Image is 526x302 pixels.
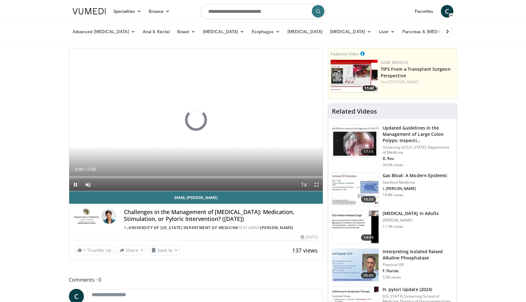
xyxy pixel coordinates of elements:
[248,25,284,38] a: Esophagus
[87,167,96,172] span: 0:00
[332,211,379,243] img: 11950cd4-d248-4755-8b98-ec337be04c84.150x105_q85_crop-smart_upscale.jpg
[74,245,114,255] a: 1 Thumbs Up
[441,5,453,18] a: C
[383,248,453,261] h3: Interpreting Isolated Raised Alkaline Phosphatase
[69,176,323,178] div: Progress Bar
[173,25,199,38] a: Bowel
[69,25,139,38] a: Advanced [MEDICAL_DATA]
[383,275,401,280] p: 5.5K views
[331,60,378,93] a: 11:42
[383,172,448,179] h3: Gas Bloat: A Modern Epidemic
[331,51,359,57] small: Featured Video
[332,108,377,115] h4: Related Videos
[332,249,379,281] img: 6a4ee52d-0f16-480d-a1b4-8187386ea2ed.150x105_q85_crop-smart_upscale.jpg
[129,225,239,230] a: University of [US_STATE] Department of Medicine
[310,178,323,191] button: Fullscreen
[411,5,437,18] a: Favorites
[383,210,439,217] h3: [MEDICAL_DATA] in Adults
[69,178,82,191] button: Pause
[381,60,409,65] a: Gore Medical
[292,247,318,254] span: 137 views
[145,5,174,18] a: Browse
[383,162,403,167] p: 34.6K views
[383,262,453,267] p: Practical GP
[383,286,453,293] h3: H. pylori Update (2024)
[75,167,83,172] span: 0:00
[124,209,317,222] h4: Challenges in the Management of [MEDICAL_DATA]: Medication, Stimulation, or Pyloric Intervention?...
[331,60,378,93] img: 4003d3dc-4d84-4588-a4af-bb6b84f49ae6.150x105_q85_crop-smart_upscale.jpg
[383,186,448,191] p: I. [PERSON_NAME]
[375,25,399,38] a: Liver
[363,85,376,91] span: 11:42
[260,225,293,230] a: [PERSON_NAME]
[73,8,106,14] img: VuMedi Logo
[117,245,146,255] button: Share
[361,272,376,279] span: 06:40
[69,49,323,191] video-js: Video Player
[383,224,403,229] p: 11.5K views
[101,209,116,224] img: Avatar
[74,209,99,224] img: University of Colorado Department of Medicine
[200,4,326,19] input: Search topics, interventions
[332,172,453,206] a: 16:30 Gas Bloat: A Modern Epidemic Stanford Medicine I. [PERSON_NAME] 19.8K views
[301,234,317,240] div: [DATE]
[69,191,323,204] a: Email [PERSON_NAME]
[326,25,375,38] a: [MEDICAL_DATA]
[83,247,86,253] span: 1
[399,25,472,38] a: Pancreas & [MEDICAL_DATA]
[361,234,376,241] span: 14:49
[383,218,439,223] p: [PERSON_NAME]
[139,25,173,38] a: Anal & Rectal
[82,178,94,191] button: Unmute
[69,276,323,284] span: Comments 0
[361,149,376,155] span: 17:15
[110,5,145,18] a: Specialties
[332,125,453,167] a: 17:15 Updated Guidelines in the Management of Large Colon Polyps: Inspecti… University of [US_STA...
[383,192,403,197] p: 19.8K views
[124,225,317,231] div: By FEATURING
[383,269,453,274] p: F. Florido
[381,79,454,85] div: Feat.
[383,125,453,144] h3: Updated Guidelines in the Management of Large Colon Polyps: Inspecti…
[332,173,379,205] img: 480ec31d-e3c1-475b-8289-0a0659db689a.150x105_q85_crop-smart_upscale.jpg
[298,178,310,191] button: Playback Rate
[381,66,451,79] a: TIPS From a Transplant Surgeon Perspective
[383,156,453,161] p: D. Rex
[148,245,180,255] button: Save to
[383,145,453,155] p: University of [US_STATE] Department of Medicine
[284,25,326,38] a: [MEDICAL_DATA]
[389,79,419,84] a: [PERSON_NAME]
[199,25,248,38] a: [MEDICAL_DATA]
[332,125,379,158] img: dfcfcb0d-b871-4e1a-9f0c-9f64970f7dd8.150x105_q85_crop-smart_upscale.jpg
[383,180,448,185] p: Stanford Medicine
[85,167,86,172] span: /
[332,248,453,282] a: 06:40 Interpreting Isolated Raised Alkaline Phosphatase Practical GP F. Florido 5.5K views
[361,196,376,202] span: 16:30
[332,210,453,243] a: 14:49 [MEDICAL_DATA] in Adults [PERSON_NAME] 11.5K views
